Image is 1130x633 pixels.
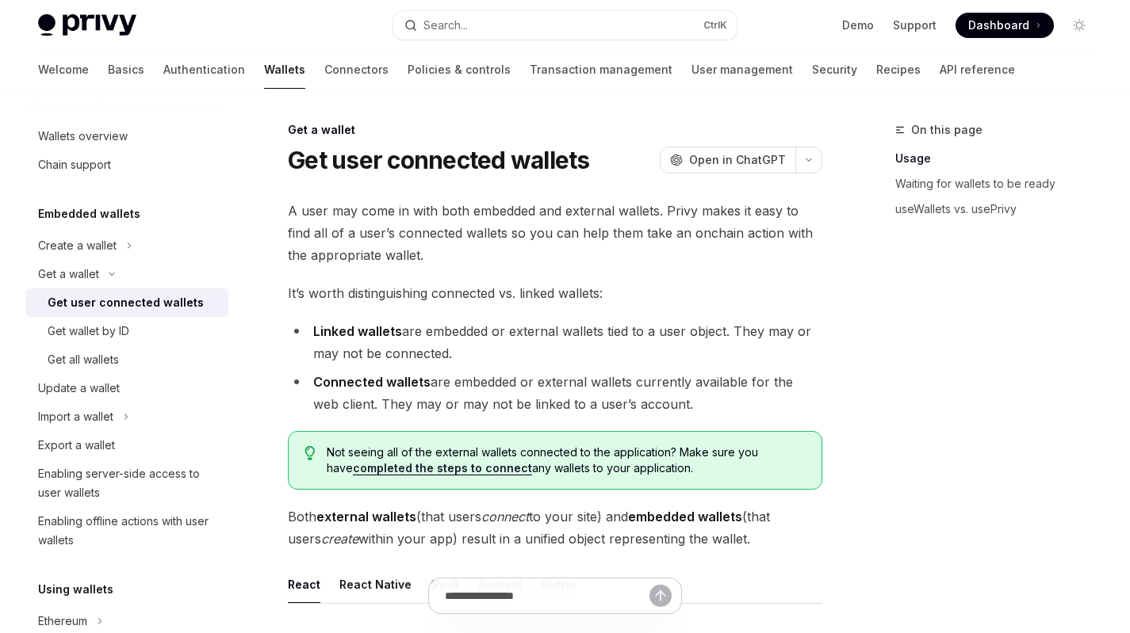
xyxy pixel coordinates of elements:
a: Get wallet by ID [25,317,228,345]
button: Flutter [541,566,577,603]
div: Ethereum [38,612,87,631]
a: Update a wallet [25,374,228,402]
strong: Connected wallets [313,374,431,390]
strong: external wallets [316,509,416,524]
a: Recipes [876,51,921,89]
div: Wallets overview [38,127,128,146]
span: Not seeing all of the external wallets connected to the application? Make sure you have any walle... [327,444,806,476]
div: Get all wallets [48,350,119,369]
li: are embedded or external wallets currently available for the web client. They may or may not be l... [288,371,822,415]
em: connect [481,509,529,524]
button: Swift [431,566,459,603]
img: light logo [38,14,136,36]
a: Chain support [25,151,228,179]
a: User management [691,51,793,89]
strong: Linked wallets [313,323,402,339]
div: Export a wallet [38,436,115,455]
span: Ctrl K [703,19,727,32]
a: Enabling server-side access to user wallets [25,459,228,507]
button: React [288,566,320,603]
a: Security [812,51,857,89]
a: Enabling offline actions with user wallets [25,507,228,555]
a: Get user connected wallets [25,288,228,317]
a: Policies & controls [408,51,511,89]
div: Get user connected wallets [48,293,204,312]
a: Wallets overview [25,122,228,151]
span: Open in ChatGPT [689,152,786,168]
span: It’s worth distinguishing connected vs. linked wallets: [288,282,822,304]
svg: Tip [305,446,316,460]
a: Export a wallet [25,431,228,459]
em: create [321,531,358,547]
a: Basics [108,51,144,89]
a: Usage [895,146,1105,171]
a: completed the steps to connect [353,461,532,475]
button: Android [478,566,522,603]
div: Enabling server-side access to user wallets [38,464,219,502]
a: useWallets vs. usePrivy [895,196,1105,222]
button: Open in ChatGPT [660,147,795,174]
div: Search... [423,16,468,35]
button: Toggle dark mode [1067,13,1092,38]
button: Send message [649,585,672,607]
a: Transaction management [530,51,672,89]
a: Demo [842,17,874,33]
a: Connectors [324,51,389,89]
span: Dashboard [968,17,1029,33]
a: Waiting for wallets to be ready [895,171,1105,196]
div: Get a wallet [288,122,822,138]
a: Welcome [38,51,89,89]
a: API reference [940,51,1015,89]
div: Chain support [38,155,111,174]
div: Get a wallet [38,265,99,284]
div: Enabling offline actions with user wallets [38,512,219,550]
div: Import a wallet [38,407,113,426]
div: Update a wallet [38,379,120,398]
span: Both (that users to your site) and (that users within your app) result in a unified object repres... [288,505,822,550]
div: Create a wallet [38,236,117,255]
h1: Get user connected wallets [288,146,590,174]
a: Wallets [264,51,305,89]
span: A user may come in with both embedded and external wallets. Privy makes it easy to find all of a ... [288,200,822,266]
span: On this page [911,120,983,139]
a: Authentication [163,51,245,89]
a: Support [893,17,937,33]
button: Search...CtrlK [393,11,736,40]
a: Dashboard [956,13,1054,38]
li: are embedded or external wallets tied to a user object. They may or may not be connected. [288,320,822,364]
h5: Embedded wallets [38,204,140,223]
h5: Using wallets [38,580,113,599]
div: Get wallet by ID [48,322,129,341]
a: Get all wallets [25,345,228,374]
button: React Native [339,566,412,603]
strong: embedded wallets [628,509,742,524]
